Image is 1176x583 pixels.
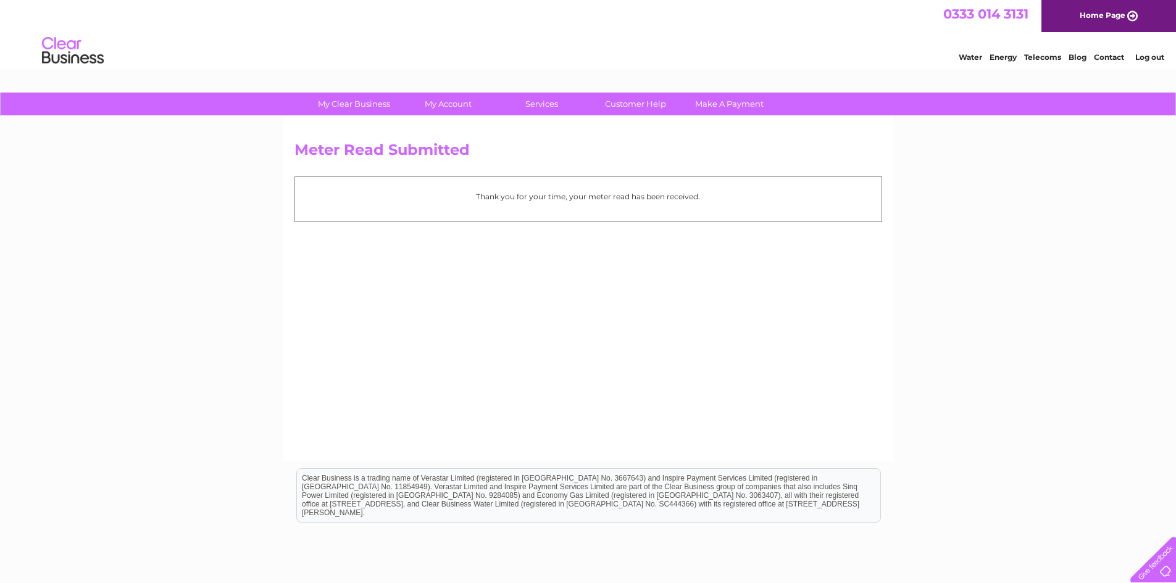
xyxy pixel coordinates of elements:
h2: Meter Read Submitted [294,141,882,165]
p: Thank you for your time, your meter read has been received. [301,191,875,202]
img: logo.png [41,32,104,70]
a: Log out [1135,52,1164,62]
a: My Account [397,93,499,115]
a: Blog [1069,52,1086,62]
a: Make A Payment [678,93,780,115]
a: Energy [990,52,1017,62]
a: Contact [1094,52,1124,62]
a: 0333 014 3131 [943,6,1028,22]
a: Telecoms [1024,52,1061,62]
a: Water [959,52,982,62]
a: My Clear Business [303,93,405,115]
a: Customer Help [585,93,686,115]
a: Services [491,93,593,115]
div: Clear Business is a trading name of Verastar Limited (registered in [GEOGRAPHIC_DATA] No. 3667643... [297,7,880,60]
